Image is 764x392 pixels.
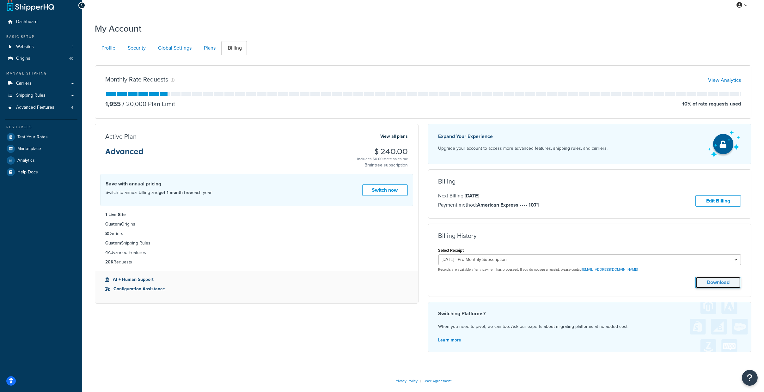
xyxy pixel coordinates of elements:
p: Braintree subscription [358,162,408,168]
span: / [122,99,125,109]
a: Security [121,41,151,55]
span: Websites [16,44,34,50]
div: Resources [5,124,77,130]
p: When you need to pivot, we can too. Ask our experts about migrating platforms at no added cost. [438,323,741,331]
strong: Custom [105,240,121,246]
a: View all plans [381,132,408,141]
span: | [420,378,421,384]
span: Dashboard [16,19,38,25]
a: Edit Billing [695,195,741,207]
a: Shipping Rules [5,90,77,101]
a: [EMAIL_ADDRESS][DOMAIN_NAME] [583,267,638,272]
a: Origins 40 [5,53,77,64]
p: 10 % of rate requests used [682,100,741,108]
li: AI + Human Support [105,276,408,283]
a: Websites 1 [5,41,77,53]
a: Advanced Features 4 [5,102,77,113]
a: Analytics [5,155,77,166]
strong: get 1 month free [159,189,192,196]
h1: My Account [95,22,142,35]
button: Open Resource Center [742,370,758,386]
h3: Active Plan [105,133,137,140]
strong: 20K [105,259,113,265]
span: Origins [16,56,30,61]
label: Select Receipt [438,248,464,253]
button: Download [695,277,741,288]
h4: Switching Platforms? [438,310,741,317]
a: Global Settings [151,41,197,55]
a: Dashboard [5,16,77,28]
span: Shipping Rules [16,93,46,98]
a: View Analytics [708,76,741,84]
p: 20,000 Plan Limit [121,100,175,108]
span: Help Docs [17,170,38,175]
a: User Agreement [424,378,452,384]
a: Carriers [5,78,77,89]
span: Analytics [17,158,35,163]
p: 1,955 [105,100,121,108]
h3: Billing [438,178,456,185]
a: Expand Your Experience Upgrade your account to access more advanced features, shipping rules, and... [428,124,752,164]
h3: Advanced [105,148,144,161]
strong: Custom [105,221,121,227]
li: Advanced Features [5,102,77,113]
li: Advanced Features [105,249,408,256]
p: Switch to annual billing and each year! [106,189,212,197]
li: Requests [105,259,408,266]
h3: Billing History [438,232,477,239]
li: Configuration Assistance [105,286,408,292]
span: 4 [71,105,73,110]
p: Next Billing: [438,192,539,200]
a: Plans [197,41,221,55]
span: Carriers [16,81,32,86]
span: 1 [72,44,73,50]
p: Receipts are available after a payment has processed. If you do not see a receipt, please contact [438,267,741,272]
strong: 4 [105,249,108,256]
h4: Save with annual pricing [106,180,212,188]
div: Includes $0.00 state sales tax [358,156,408,162]
strong: American Express •••• 1071 [477,201,539,208]
a: Billing [221,41,247,55]
li: Websites [5,41,77,53]
a: Learn more [438,337,461,343]
li: Shipping Rules [105,240,408,247]
a: Privacy Policy [394,378,418,384]
span: 40 [69,56,73,61]
span: Test Your Rates [17,135,48,140]
li: Origins [5,53,77,64]
a: Profile [95,41,120,55]
li: Carriers [105,230,408,237]
a: Test Your Rates [5,131,77,143]
div: Basic Setup [5,34,77,39]
li: Origins [105,221,408,228]
span: Marketplace [17,146,41,152]
p: Payment method: [438,201,539,209]
h3: Monthly Rate Requests [105,76,168,83]
strong: 8 [105,230,108,237]
a: Marketplace [5,143,77,154]
div: Manage Shipping [5,71,77,76]
p: Expand Your Experience [438,132,608,141]
strong: 1 Live Site [105,211,126,218]
a: Switch now [362,184,408,196]
span: Advanced Features [16,105,54,110]
h3: $ 240.00 [358,148,408,156]
p: Upgrade your account to access more advanced features, shipping rules, and carriers. [438,144,608,153]
a: Help Docs [5,166,77,178]
strong: [DATE] [465,192,480,199]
